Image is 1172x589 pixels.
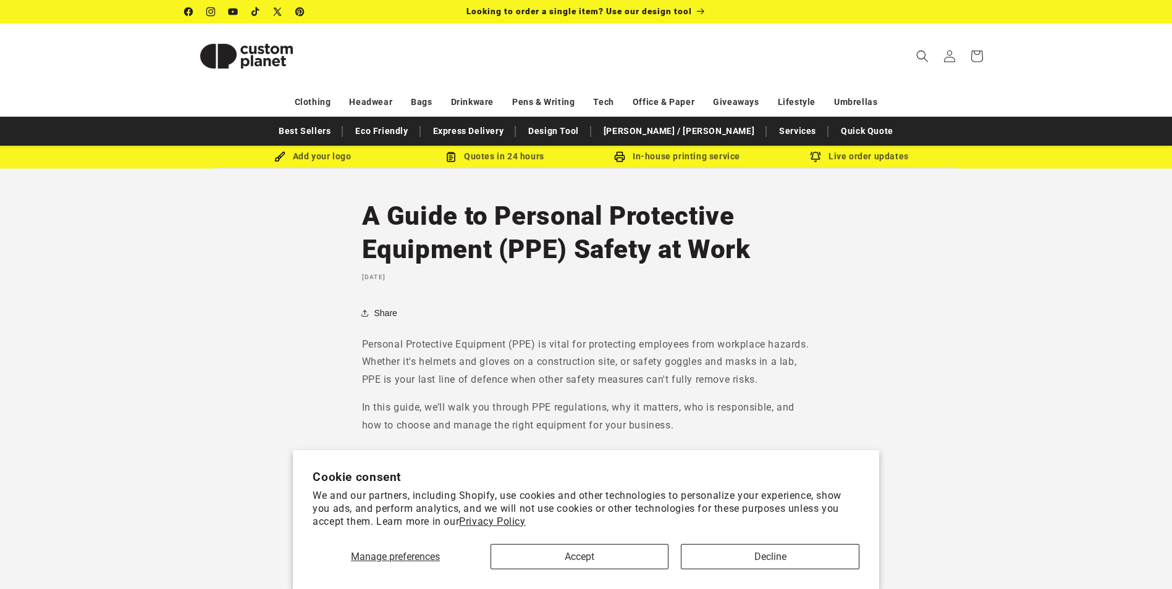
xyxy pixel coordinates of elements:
[451,91,494,113] a: Drinkware
[362,399,811,435] p: In this guide, we’ll walk you through PPE regulations, why it matters, who is responsible, and ho...
[459,516,525,527] a: Privacy Policy
[681,544,859,569] button: Decline
[593,91,613,113] a: Tech
[466,6,692,16] span: Looking to order a single item? Use our design tool
[351,551,440,562] span: Manage preferences
[491,544,668,569] button: Accept
[633,91,694,113] a: Office & Paper
[362,336,811,389] p: Personal Protective Equipment (PPE) is vital for protecting employees from workplace hazards. Whe...
[295,91,331,113] a: Clothing
[185,28,308,84] img: Custom Planet
[404,149,586,164] div: Quotes in 24 hours
[773,120,822,142] a: Services
[597,120,761,142] a: [PERSON_NAME] / [PERSON_NAME]
[586,149,769,164] div: In-house printing service
[272,120,337,142] a: Best Sellers
[362,199,811,266] h1: A Guide to Personal Protective Equipment (PPE) Safety at Work
[778,91,816,113] a: Lifestyle
[222,149,404,164] div: Add your logo
[180,23,313,88] a: Custom Planet
[769,149,951,164] div: Live order updates
[349,120,414,142] a: Eco Friendly
[362,274,386,280] time: [DATE]
[349,91,392,113] a: Headwear
[522,120,585,142] a: Design Tool
[835,120,900,142] a: Quick Quote
[362,299,401,327] button: Share
[427,120,510,142] a: Express Delivery
[313,544,478,569] button: Manage preferences
[834,91,877,113] a: Umbrellas
[274,151,285,162] img: Brush Icon
[313,490,859,528] p: We and our partners, including Shopify, use cookies and other technologies to personalize your ex...
[909,43,936,70] summary: Search
[445,151,457,162] img: Order Updates Icon
[810,151,821,162] img: Order updates
[411,91,432,113] a: Bags
[713,91,759,113] a: Giveaways
[512,91,575,113] a: Pens & Writing
[614,151,625,162] img: In-house printing
[313,470,859,484] h2: Cookie consent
